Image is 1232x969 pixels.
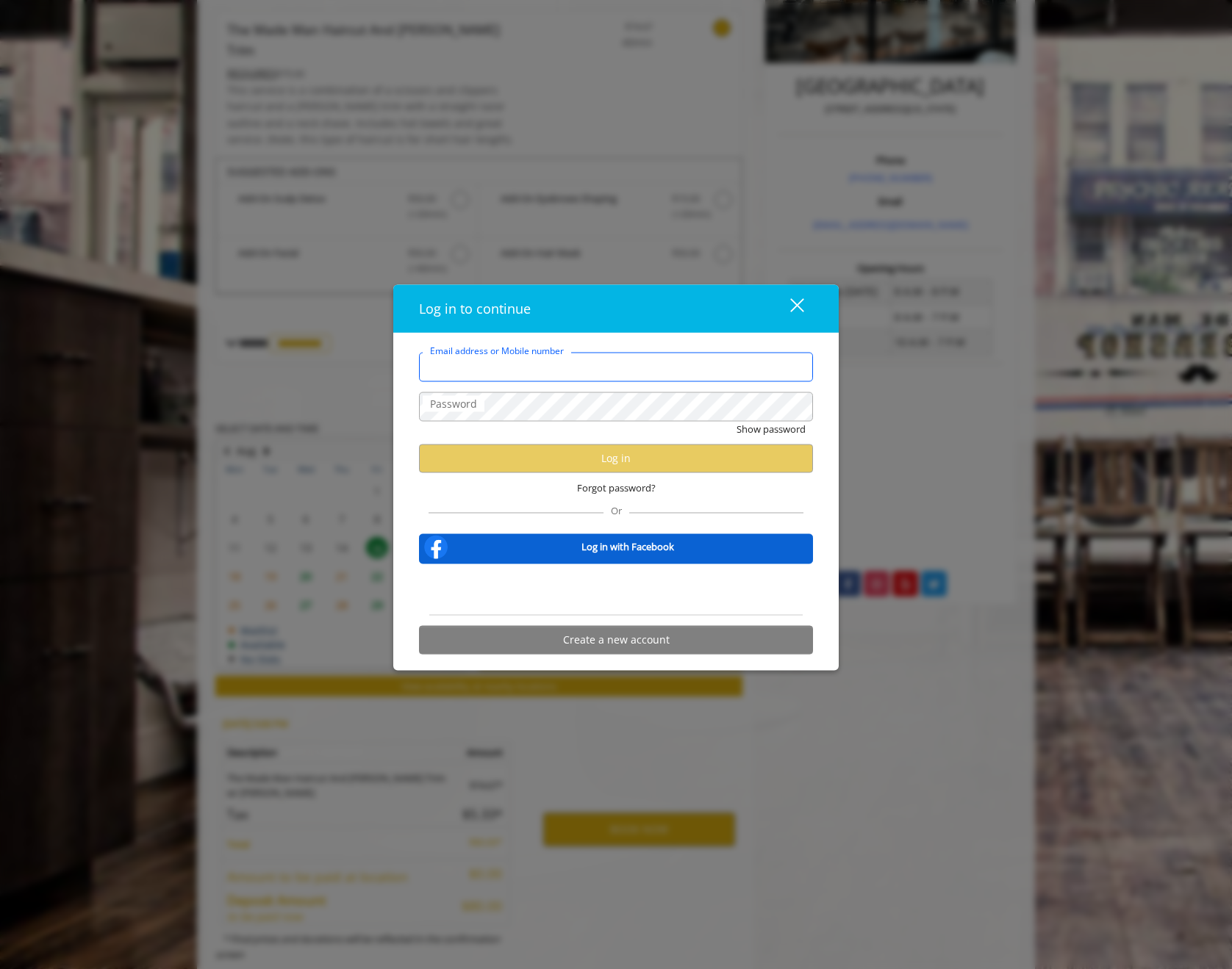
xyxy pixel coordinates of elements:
button: Create a new account [419,625,813,654]
input: Password [419,392,813,422]
label: Email address or Mobile number [423,344,571,358]
span: Forgot password? [577,480,656,495]
span: Log in to continue [419,300,531,317]
div: close dialog [773,298,803,320]
button: close dialog [763,293,813,323]
iframe: Sign in with Google Button [541,573,691,605]
button: Show password [737,422,806,437]
b: Log in with Facebook [581,539,674,555]
span: Or [604,503,629,516]
label: Password [423,396,484,412]
img: facebook-logo [421,532,451,561]
button: Log in [419,444,813,472]
div: Sign in with Google. Opens in new tab [548,573,684,605]
input: Email address or Mobile number [419,353,813,382]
